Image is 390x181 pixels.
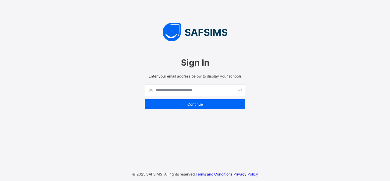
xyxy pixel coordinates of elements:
[196,172,232,176] a: Terms and Conditions
[233,172,258,176] a: Privacy Policy
[196,172,258,176] span: ·
[145,57,245,68] span: Sign In
[139,23,251,41] img: SAFSIMS Logo
[145,74,245,78] span: Enter your email address below to display your schools
[132,172,196,176] span: © 2025 SAFSIMS. All rights reserved.
[149,102,241,107] span: Continue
